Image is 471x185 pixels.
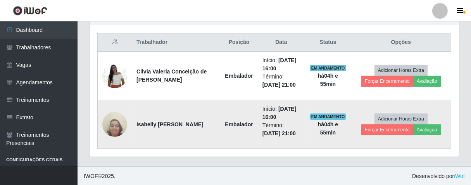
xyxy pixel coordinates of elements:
[361,124,413,135] button: Forçar Encerramento
[262,106,297,120] time: [DATE] 16:00
[262,73,300,89] li: Término:
[374,65,428,76] button: Adicionar Horas Extra
[262,57,297,72] time: [DATE] 16:00
[13,6,47,16] img: CoreUI Logo
[136,121,204,127] strong: Isabelly [PERSON_NAME]
[361,76,413,87] button: Forçar Encerramento
[220,33,257,52] th: Posição
[413,124,441,135] button: Avaliação
[310,65,347,71] span: EM ANDAMENTO
[318,121,338,136] strong: há 04 h e 55 min
[102,108,127,141] img: 1738454546476.jpeg
[136,68,207,83] strong: Clivia Valeria Conceição de [PERSON_NAME]
[102,59,127,92] img: 1667645848902.jpeg
[351,33,451,52] th: Opções
[262,130,296,136] time: [DATE] 21:00
[262,82,296,88] time: [DATE] 21:00
[262,56,300,73] li: Início:
[225,73,253,79] strong: Embalador
[413,76,441,87] button: Avaliação
[262,121,300,138] li: Término:
[262,105,300,121] li: Início:
[132,33,220,52] th: Trabalhador
[310,113,347,120] span: EM ANDAMENTO
[258,33,305,52] th: Data
[84,173,98,179] span: IWOF
[225,121,253,127] strong: Embalador
[374,113,428,124] button: Adicionar Horas Extra
[454,173,465,179] a: iWof
[305,33,351,52] th: Status
[318,73,338,87] strong: há 04 h e 55 min
[412,172,465,180] span: Desenvolvido por
[84,172,116,180] span: © 2025 .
